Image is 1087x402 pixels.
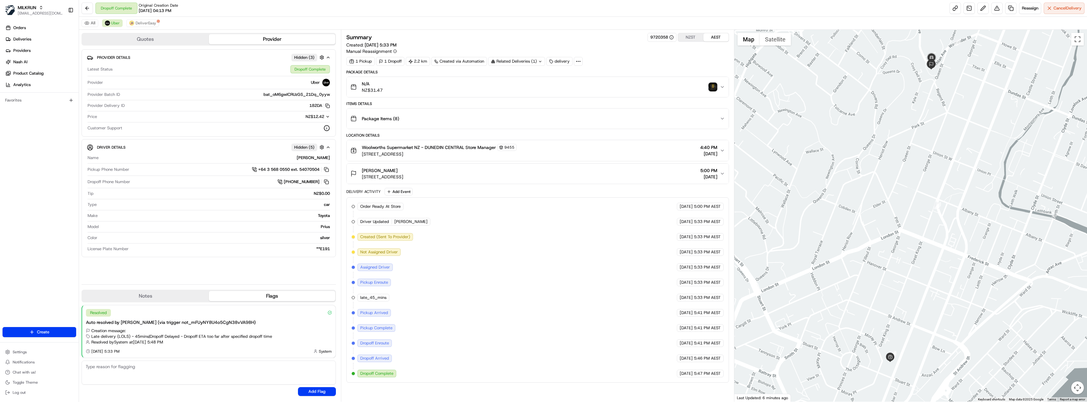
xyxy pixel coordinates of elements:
[3,348,76,356] button: Settings
[3,68,79,78] a: Product Catalog
[680,295,693,300] span: [DATE]
[694,249,721,255] span: 5:33 PM AEST
[1009,398,1043,401] span: Map data ©2025 Google
[678,33,703,41] button: NZST
[3,327,76,337] button: Create
[376,57,404,66] div: 1 Dropoff
[385,188,413,195] button: Add Event
[88,125,122,131] span: Customer Support
[934,202,941,209] div: 6
[18,11,63,16] span: [EMAIL_ADDRESS][DOMAIN_NAME]
[694,340,721,346] span: 5:41 PM AEST
[86,309,111,317] div: Resolved
[360,371,393,376] span: Dropoff Complete
[306,114,324,119] span: NZ$12.42
[362,167,398,174] span: [PERSON_NAME]
[13,360,35,365] span: Notifications
[105,21,110,26] img: uber-new-logo.jpeg
[362,87,383,93] span: NZ$31.47
[294,145,314,150] span: Hidden ( 5 )
[101,224,330,230] div: Prius
[88,155,99,161] span: Name
[362,81,383,87] span: N/A
[736,393,757,402] a: Open this area in Google Maps (opens a new window)
[3,23,79,33] a: Orders
[680,325,693,331] span: [DATE]
[365,42,397,48] span: [DATE] 5:33 PM
[274,114,330,120] button: NZ$12.42
[126,19,159,27] button: DeliverEasy
[298,387,336,396] button: Add Flag
[82,34,209,44] button: Quotes
[96,191,330,196] div: NZ$0.00
[99,202,330,207] div: car
[680,371,693,376] span: [DATE]
[3,368,76,377] button: Chat with us!
[13,370,36,375] span: Chat with us!
[360,295,386,300] span: late_45_mins
[360,219,389,225] span: Driver Updated
[347,140,728,161] button: Woolworths Supermarket NZ - DUNEDIN CENTRAL Store Manager9455[STREET_ADDRESS]4:40 PM[DATE]
[360,280,388,285] span: Pickup Enroute
[88,224,99,230] span: Model
[209,291,336,301] button: Flags
[100,235,330,241] div: silver
[346,34,372,40] h3: Summary
[488,57,545,66] div: Related Deliveries (1)
[102,19,123,27] button: Uber
[694,264,721,270] span: 5:33 PM AEST
[680,356,693,361] span: [DATE]
[1044,3,1084,14] button: CancelDelivery
[88,179,130,185] span: Dropoff Phone Number
[13,59,27,65] span: Nash AI
[97,55,130,60] span: Provider Details
[252,166,330,173] button: +64 3 568 0550 ext. 54070504
[504,145,514,150] span: 9455
[362,174,403,180] span: [STREET_ADDRESS]
[91,334,272,339] span: Late delivery (LOLS) - 45mins | Dropoff Delayed - Dropoff ETA too far after specified dropoff time
[13,71,44,76] span: Product Catalog
[13,380,38,385] span: Toggle Theme
[3,95,76,105] div: Favorites
[1019,3,1041,14] button: Reassign
[13,390,26,395] span: Log out
[406,57,430,66] div: 2.2 km
[680,280,693,285] span: [DATE]
[91,328,126,334] span: Creation message:
[18,4,36,11] button: MILKRUN
[362,115,399,122] span: Package Items ( 8 )
[88,92,120,97] span: Provider Batch ID
[101,155,330,161] div: [PERSON_NAME]
[700,151,717,157] span: [DATE]
[978,397,1005,402] button: Keyboard shortcuts
[360,204,401,209] span: Order Ready At Store
[291,143,326,151] button: Hidden (5)
[694,219,721,225] span: 5:33 PM AEST
[5,5,15,15] img: MILKRUN
[360,264,390,270] span: Assigned Driver
[680,234,693,240] span: [DATE]
[346,189,381,194] div: Delivery Activity
[139,3,178,8] span: Original Creation Date
[87,142,331,152] button: Driver DetailsHidden (5)
[346,57,375,66] div: 1 Pickup
[129,339,163,345] span: at [DATE] 5:48 PM
[3,388,76,397] button: Log out
[264,92,330,97] span: bat_oM6gwICRUzGS_21Dq_0yyw
[1060,398,1085,401] a: Report a map error
[277,178,330,185] button: [PHONE_NUMBER]
[362,144,496,151] span: Woolworths Supermarket NZ - DUNEDIN CENTRAL Store Manager
[546,57,573,66] div: delivery
[680,219,693,225] span: [DATE]
[13,349,27,355] span: Settings
[680,264,693,270] span: [DATE]
[694,295,721,300] span: 5:33 PM AEST
[37,329,49,335] span: Create
[88,114,97,120] span: Price
[1071,381,1084,394] button: Map camera controls
[694,234,721,240] span: 5:33 PM AEST
[650,34,674,40] button: 9720358
[209,34,336,44] button: Provider
[694,204,721,209] span: 5:00 PM AEST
